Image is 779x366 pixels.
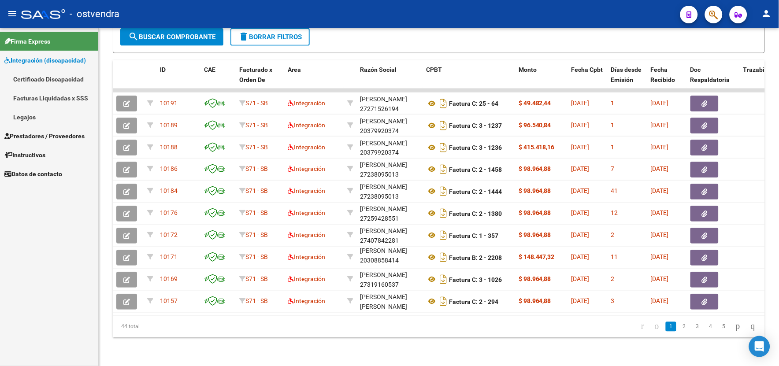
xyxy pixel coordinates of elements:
[245,232,268,239] span: S71 - SB
[160,276,178,283] span: 10169
[288,66,301,73] span: Area
[651,166,669,173] span: [DATE]
[288,210,325,217] span: Integración
[438,251,449,265] i: Descargar documento
[651,322,663,332] a: go to previous page
[717,319,731,334] li: page 5
[679,322,690,332] a: 2
[651,122,669,129] span: [DATE]
[245,166,268,173] span: S71 - SB
[360,204,419,223] div: 27259428551
[128,33,215,41] span: Buscar Comprobante
[360,116,407,126] div: [PERSON_NAME]
[288,122,325,129] span: Integración
[4,37,50,46] span: Firma Express
[611,100,615,107] span: 1
[360,292,419,311] div: 27308937696
[519,188,551,195] strong: $ 98.964,88
[160,188,178,195] span: 10184
[245,298,268,305] span: S71 - SB
[438,229,449,243] i: Descargar documento
[449,298,498,305] strong: Factura C: 2 - 294
[360,292,419,313] div: [PERSON_NAME] [PERSON_NAME]
[360,182,407,192] div: [PERSON_NAME]
[651,188,669,195] span: [DATE]
[360,226,419,245] div: 27407842281
[4,150,45,160] span: Instructivos
[360,246,407,256] div: [PERSON_NAME]
[611,210,618,217] span: 12
[519,122,551,129] strong: $ 96.540,84
[449,100,498,107] strong: Factura C: 25 - 64
[611,66,642,83] span: Días desde Emisión
[651,66,675,83] span: Fecha Recibido
[438,140,449,155] i: Descargar documento
[571,254,590,261] span: [DATE]
[651,144,669,151] span: [DATE]
[245,276,268,283] span: S71 - SB
[160,232,178,239] span: 10172
[160,66,166,73] span: ID
[611,276,615,283] span: 2
[284,60,344,99] datatable-header-cell: Area
[449,166,502,173] strong: Factura C: 2 - 1458
[4,55,86,65] span: Integración (discapacidad)
[438,207,449,221] i: Descargar documento
[236,60,284,99] datatable-header-cell: Facturado x Orden De
[438,295,449,309] i: Descargar documento
[239,66,272,83] span: Facturado x Orden De
[666,322,676,332] a: 1
[519,298,551,305] strong: $ 98.964,88
[160,210,178,217] span: 10176
[611,188,618,195] span: 41
[438,185,449,199] i: Descargar documento
[608,60,647,99] datatable-header-cell: Días desde Emisión
[571,232,590,239] span: [DATE]
[449,144,502,151] strong: Factura C: 3 - 1236
[288,276,325,283] span: Integración
[571,100,590,107] span: [DATE]
[519,100,551,107] strong: $ 49.482,44
[360,160,419,179] div: 27238095013
[664,319,678,334] li: page 1
[230,28,310,46] button: Borrar Filtros
[160,122,178,129] span: 10189
[637,322,648,332] a: go to first page
[360,270,407,281] div: [PERSON_NAME]
[245,254,268,261] span: S71 - SB
[651,232,669,239] span: [DATE]
[245,122,268,129] span: S71 - SB
[449,122,502,129] strong: Factura C: 3 - 1237
[449,232,498,239] strong: Factura C: 1 - 357
[156,60,200,99] datatable-header-cell: ID
[360,160,407,170] div: [PERSON_NAME]
[288,144,325,151] span: Integración
[519,232,551,239] strong: $ 98.964,88
[704,319,717,334] li: page 4
[519,166,551,173] strong: $ 98.964,88
[288,298,325,305] span: Integración
[360,116,419,135] div: 20379920374
[719,322,729,332] a: 5
[360,226,407,237] div: [PERSON_NAME]
[687,60,740,99] datatable-header-cell: Doc Respaldatoria
[519,210,551,217] strong: $ 98.964,88
[732,322,744,332] a: go to next page
[200,60,236,99] datatable-header-cell: CAE
[568,60,608,99] datatable-header-cell: Fecha Cpbt
[120,28,223,46] button: Buscar Comprobante
[678,319,691,334] li: page 2
[651,100,669,107] span: [DATE]
[651,210,669,217] span: [DATE]
[70,4,119,24] span: - ostvendra
[519,254,555,261] strong: $ 148.447,32
[245,144,268,151] span: S71 - SB
[360,270,419,289] div: 27319160537
[747,322,759,332] a: go to last page
[571,122,590,129] span: [DATE]
[360,94,407,104] div: [PERSON_NAME]
[611,232,615,239] span: 2
[449,188,502,195] strong: Factura C: 2 - 1444
[651,298,669,305] span: [DATE]
[245,188,268,195] span: S71 - SB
